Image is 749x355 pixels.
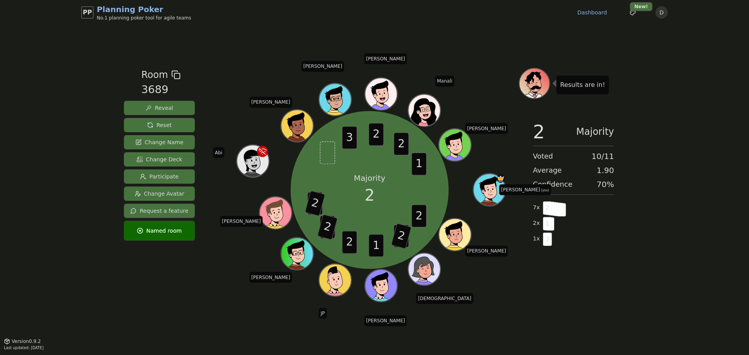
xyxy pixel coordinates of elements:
span: 3 [543,233,552,246]
span: 2 [318,214,338,240]
span: 1 x [533,235,540,243]
button: Change Name [124,135,195,149]
span: Room [141,68,168,82]
span: 2 [365,184,374,207]
span: 2 [394,132,409,155]
button: Participate [124,170,195,184]
span: 2 [533,122,545,141]
span: Click to change your name [249,272,292,283]
span: Voted [533,151,553,162]
p: Majority [354,173,385,184]
span: Change Avatar [135,190,185,198]
span: Click to change your name [364,53,407,64]
button: Named room [124,221,195,240]
span: Click to change your name [319,308,327,319]
span: Change Name [135,138,183,146]
span: (you) [540,189,549,192]
span: Click to change your name [364,316,407,327]
span: Request a feature [130,207,188,215]
span: 2 [543,201,552,215]
span: 10 / 11 [591,151,614,162]
span: 70 % [597,179,614,190]
span: Click to change your name [416,293,473,304]
button: Change Deck [124,152,195,166]
button: Change Avatar [124,187,195,201]
span: Majority [576,122,614,141]
span: Click to change your name [302,61,344,72]
a: Dashboard [577,9,607,16]
span: 1 [543,217,552,230]
span: Planning Poker [97,4,191,15]
button: Click to change your avatar [474,175,505,205]
span: Click to change your name [465,123,508,134]
span: Confidence [533,179,572,190]
span: Reset [147,121,172,129]
span: 1 [369,234,384,257]
a: PPPlanning PokerNo.1 planning poker tool for agile teams [81,4,191,21]
span: Last updated: [DATE] [4,346,44,350]
span: Version 0.9.2 [12,338,41,344]
span: Click to change your name [220,216,263,227]
span: 1 [412,152,427,175]
span: Click to change your name [435,76,454,87]
button: D [655,6,668,19]
span: 2 [369,123,384,146]
button: Version0.9.2 [4,338,41,344]
button: Reset [124,118,195,132]
span: PP [83,8,92,17]
span: 3 [342,126,357,149]
span: No.1 planning poker tool for agile teams [97,15,191,21]
span: Participate [140,173,179,180]
span: 2 [342,231,357,254]
span: Named room [137,227,182,235]
span: Click to change your name [465,246,508,257]
span: 7 x [533,203,540,212]
span: Change Deck [137,155,182,163]
span: Dan is the host [497,175,505,183]
span: Average [533,165,562,176]
span: 2 [391,223,412,249]
span: Click to change your name [499,184,551,195]
span: 1.90 [596,165,614,176]
button: New! [626,5,640,19]
button: Request a feature [124,204,195,218]
span: 2 x [533,219,540,228]
span: Reveal [146,104,173,112]
div: 3689 [141,82,180,98]
span: 2 [305,191,326,217]
p: Results are in! [560,79,605,90]
span: Click to change your name [249,97,292,108]
span: 2 [412,205,427,228]
div: New! [630,2,652,11]
span: Click to change your name [213,147,224,158]
button: Reveal [124,101,195,115]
